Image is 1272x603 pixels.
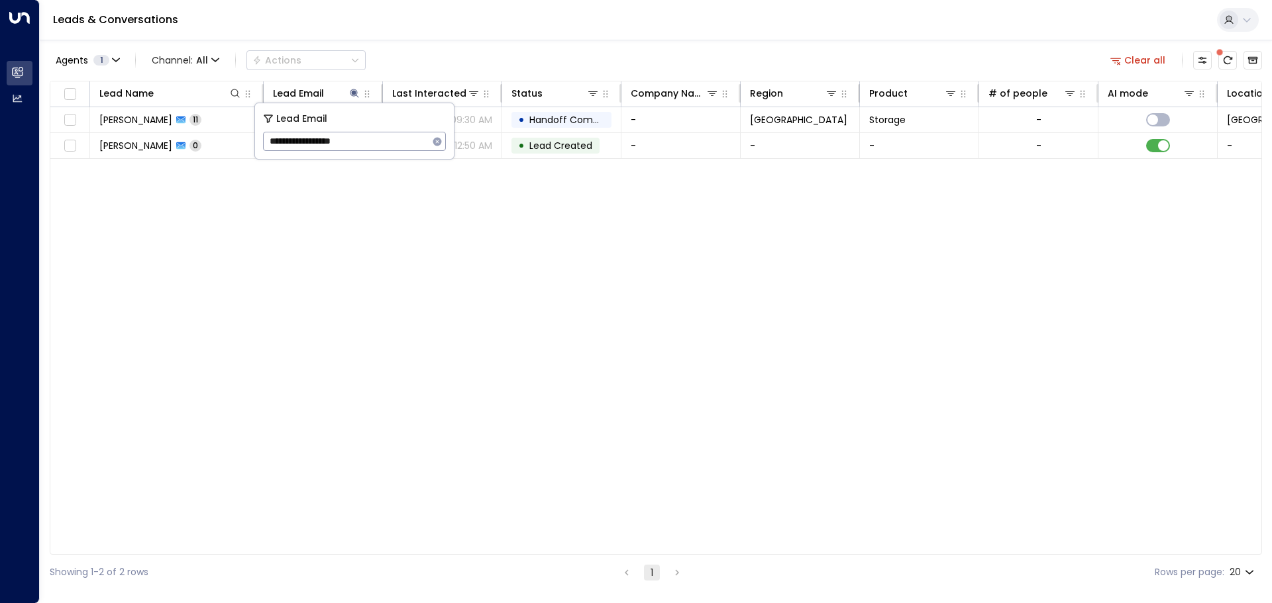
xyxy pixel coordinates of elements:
span: Agents [56,56,88,65]
span: Lead Email [276,111,327,126]
div: Product [869,85,908,101]
button: Channel:All [146,51,225,70]
div: Lead Email [273,85,324,101]
span: 0 [189,140,201,151]
div: Button group with a nested menu [246,50,366,70]
div: Last Interacted [392,85,466,101]
span: Percy Ma [99,113,172,126]
div: • [518,134,525,157]
span: Storage [869,113,906,126]
div: Actions [252,54,301,66]
span: There are new threads available. Refresh the grid to view the latest updates. [1218,51,1237,70]
span: Toggle select row [62,138,78,154]
div: Company Name [631,85,706,101]
td: - [621,107,741,132]
td: - [860,133,979,158]
td: - [741,133,860,158]
button: Archived Leads [1244,51,1262,70]
div: Product [869,85,957,101]
button: Agents1 [50,51,125,70]
div: Last Interacted [392,85,480,101]
span: 11 [189,114,201,125]
div: AI mode [1108,85,1148,101]
button: page 1 [644,565,660,580]
div: Lead Email [273,85,361,101]
p: 12:50 AM [454,139,492,152]
div: Status [511,85,600,101]
span: Percy Ma [99,139,172,152]
div: Company Name [631,85,719,101]
span: Birmingham [750,113,847,126]
span: 1 [93,55,109,66]
div: AI mode [1108,85,1196,101]
div: Showing 1-2 of 2 rows [50,565,148,579]
span: All [196,55,208,66]
button: Customize [1193,51,1212,70]
button: Actions [246,50,366,70]
button: Clear all [1105,51,1171,70]
label: Rows per page: [1155,565,1224,579]
div: - [1036,139,1041,152]
span: Lead Created [529,139,592,152]
span: Toggle select row [62,112,78,128]
div: # of people [988,85,1077,101]
a: Leads & Conversations [53,12,178,27]
div: • [518,109,525,131]
span: Channel: [146,51,225,70]
div: Lead Name [99,85,242,101]
div: - [1036,113,1041,126]
td: - [621,133,741,158]
p: 09:30 AM [450,113,492,126]
div: # of people [988,85,1047,101]
div: 20 [1230,563,1257,582]
div: Status [511,85,543,101]
div: Lead Name [99,85,154,101]
span: Handoff Completed [529,113,623,126]
div: Location [1227,85,1269,101]
div: Region [750,85,838,101]
div: Region [750,85,783,101]
nav: pagination navigation [618,564,686,580]
span: Toggle select all [62,86,78,103]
